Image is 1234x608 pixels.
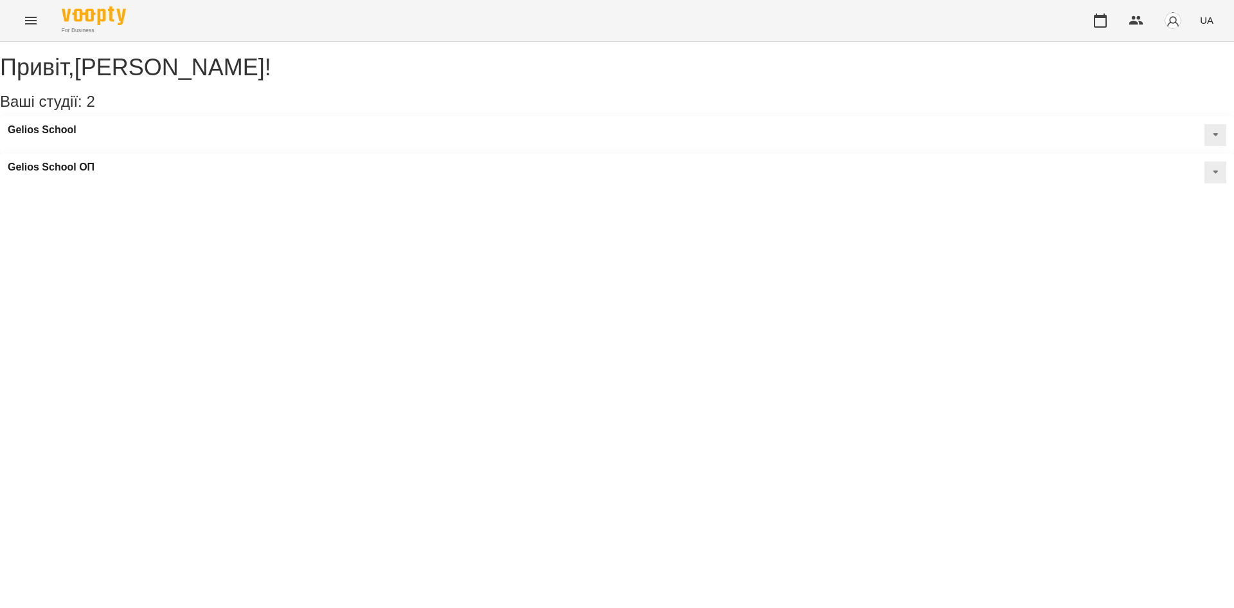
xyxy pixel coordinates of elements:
[1164,12,1182,30] img: avatar_s.png
[15,5,46,36] button: Menu
[86,93,94,110] span: 2
[8,124,76,136] a: Gelios School
[62,26,126,35] span: For Business
[8,161,94,173] a: Gelios School ОП
[62,6,126,25] img: Voopty Logo
[1200,14,1213,27] span: UA
[1195,8,1219,32] button: UA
